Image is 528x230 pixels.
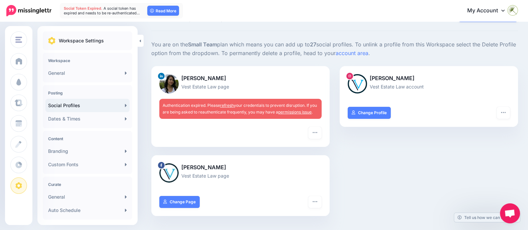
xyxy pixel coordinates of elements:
a: General [45,66,130,80]
a: Open chat [500,203,520,223]
a: General [45,190,130,204]
a: Read More [147,6,179,16]
img: 1517277165609-84516.png [159,74,179,93]
a: Tell us how we can improve [454,213,520,222]
p: Vest Estate Law page [159,83,322,90]
p: [PERSON_NAME] [159,163,322,172]
span: A social token has expired and needs to be re-authenticated… [64,6,140,15]
p: Workspace Settings [59,37,104,45]
p: Vest Estate Law account [348,83,510,90]
img: 440960721_122096672564305365_1970336517693261864_n-bsa146455.jpg [159,163,179,183]
a: Dates & Times [45,112,130,126]
a: Custom Fonts [45,158,130,171]
a: Social Profiles [45,99,130,112]
a: My Account [461,3,518,19]
h4: Content [48,136,127,141]
img: Missinglettr [6,5,51,16]
a: refresh [220,103,234,108]
span: Social Token Expired. [64,6,103,11]
img: menu.png [15,37,22,43]
a: Change Page [159,196,200,208]
b: 27 [310,41,316,48]
p: [PERSON_NAME] [159,74,322,83]
h4: Curate [48,182,127,187]
a: Branding [45,145,130,158]
a: permissions issue [278,109,312,114]
p: [PERSON_NAME] [348,74,510,83]
p: Vest Estate Law page [159,172,322,180]
img: 441468741_1637545613450533_7534514480594374265_n-bsa146538.jpg [348,74,367,93]
a: Change Profile [348,107,391,119]
h4: Workspace [48,58,127,63]
b: Small Team [188,41,217,48]
a: account area [336,50,368,56]
span: Authentication expired. Please your credentials to prevent disruption. If you are being asked to ... [163,103,317,114]
p: You are on the plan which means you can add up to social profiles. To unlink a profile from this ... [151,40,518,58]
img: settings.png [48,37,55,44]
h4: Posting [48,90,127,95]
a: Auto Schedule [45,204,130,217]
